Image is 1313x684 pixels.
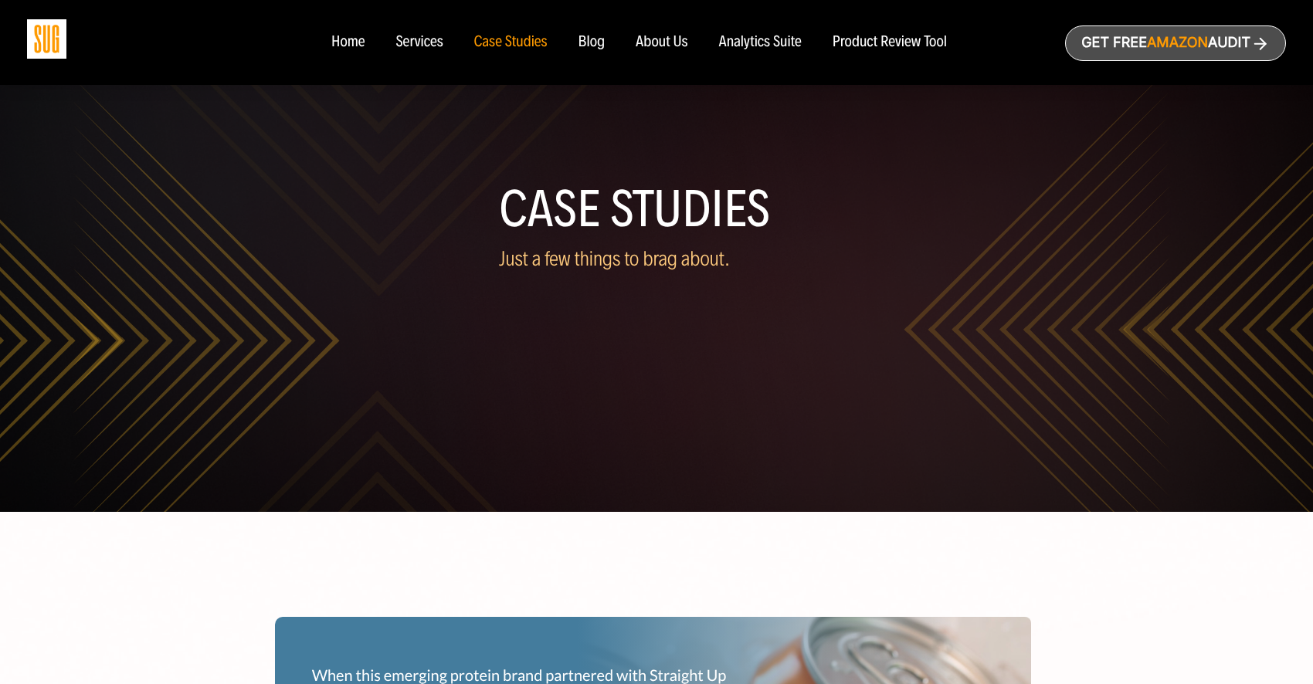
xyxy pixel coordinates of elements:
[499,246,730,271] span: Just a few things to brag about.
[395,34,443,51] a: Services
[331,34,365,51] a: Home
[474,34,548,51] a: Case Studies
[636,34,688,51] a: About Us
[719,34,802,51] a: Analytics Suite
[833,34,947,51] a: Product Review Tool
[1147,35,1208,51] span: Amazon
[27,19,66,59] img: Sug
[1065,25,1286,61] a: Get freeAmazonAudit
[499,186,814,232] h1: Case Studies
[578,34,606,51] a: Blog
